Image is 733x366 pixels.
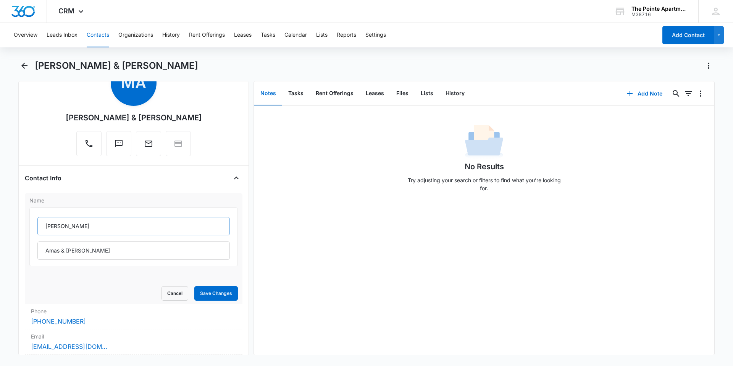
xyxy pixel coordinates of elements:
[31,332,236,340] label: Email
[31,342,107,351] a: [EMAIL_ADDRESS][DOMAIN_NAME]
[284,23,307,47] button: Calendar
[111,60,157,106] span: MA
[106,131,131,156] button: Text
[631,6,687,12] div: account name
[415,82,439,105] button: Lists
[390,82,415,105] button: Files
[31,307,236,315] label: Phone
[234,23,252,47] button: Leases
[316,23,328,47] button: Lists
[161,286,188,301] button: Cancel
[465,161,504,172] h1: No Results
[465,123,503,161] img: No Data
[662,26,714,44] button: Add Contact
[76,143,102,149] a: Call
[25,329,242,355] div: Email[EMAIL_ADDRESS][DOMAIN_NAME]
[66,112,202,123] div: [PERSON_NAME] & [PERSON_NAME]
[136,131,161,156] button: Email
[25,173,61,183] h4: Contact Info
[670,87,682,100] button: Search...
[254,82,282,105] button: Notes
[439,82,471,105] button: History
[118,23,153,47] button: Organizations
[37,217,230,235] input: First Name
[631,12,687,17] div: account id
[162,23,180,47] button: History
[47,23,77,47] button: Leads Inbox
[337,23,356,47] button: Reports
[76,131,102,156] button: Call
[619,84,670,103] button: Add Note
[310,82,360,105] button: Rent Offerings
[404,176,564,192] p: Try adjusting your search or filters to find what you’re looking for.
[58,7,74,15] span: CRM
[35,60,198,71] h1: [PERSON_NAME] & [PERSON_NAME]
[365,23,386,47] button: Settings
[189,23,225,47] button: Rent Offerings
[14,23,37,47] button: Overview
[261,23,275,47] button: Tasks
[136,143,161,149] a: Email
[25,304,242,329] div: Phone[PHONE_NUMBER]
[194,286,238,301] button: Save Changes
[282,82,310,105] button: Tasks
[694,87,707,100] button: Overflow Menu
[230,172,242,184] button: Close
[37,241,230,260] input: Last Name
[18,60,30,72] button: Back
[682,87,694,100] button: Filters
[360,82,390,105] button: Leases
[31,317,86,326] a: [PHONE_NUMBER]
[29,196,238,204] label: Name
[106,143,131,149] a: Text
[702,60,715,72] button: Actions
[87,23,109,47] button: Contacts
